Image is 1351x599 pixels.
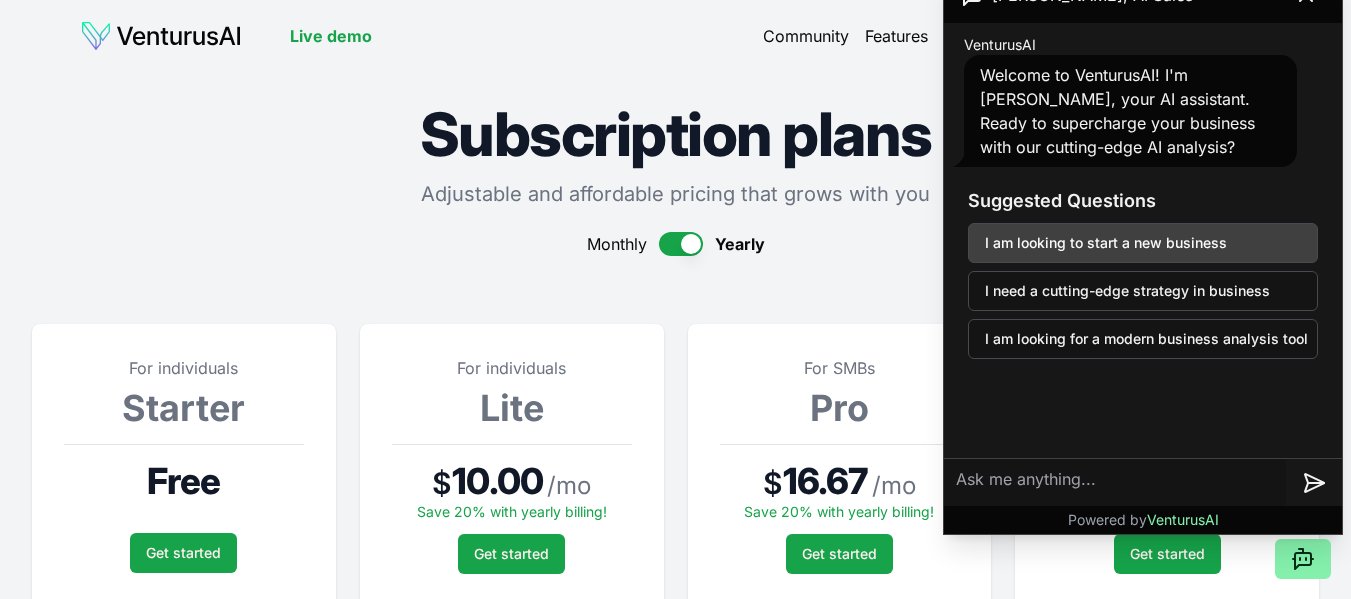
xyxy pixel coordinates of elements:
p: For individuals [64,356,304,380]
button: I am looking for a modern business analysis tool [968,319,1318,359]
a: Community [763,24,849,48]
h3: Pro [720,388,960,428]
span: Save 20% with yearly billing! [417,503,607,520]
img: logo [80,20,242,52]
button: I am looking to start a new business [968,223,1318,263]
span: Free [147,461,220,501]
a: Features [865,24,928,48]
p: Adjustable and affordable pricing that grows with you [32,180,1319,208]
span: Save 20% with yearly billing! [744,503,934,520]
h3: Suggested Questions [968,187,1318,215]
a: Live demo [290,24,372,48]
span: Monthly [587,232,647,256]
span: $ [432,465,452,501]
span: Welcome to VenturusAI! I'm [PERSON_NAME], your AI assistant. Ready to supercharge your business w... [980,65,1255,157]
span: / mo [547,470,591,502]
button: I need a cutting-edge strategy in business [968,271,1318,311]
a: Get started [458,534,565,574]
span: VenturusAI [964,35,1036,55]
h3: Starter [64,388,304,428]
span: 10.00 [452,461,543,501]
a: Get started [130,533,237,573]
span: 16.67 [783,461,869,501]
span: / mo [872,470,916,502]
p: For SMBs [720,356,960,380]
h3: Lite [392,388,632,428]
p: Powered by [1068,510,1219,530]
h1: Subscription plans [32,104,1319,164]
span: Yearly [715,232,765,256]
a: Get started [786,534,893,574]
a: Get started [1114,534,1221,574]
span: $ [763,465,783,501]
span: VenturusAI [1147,511,1219,528]
p: For individuals [392,356,632,380]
